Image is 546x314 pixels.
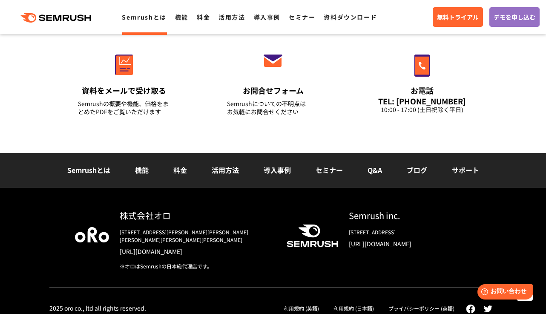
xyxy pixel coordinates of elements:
[60,36,188,127] a: 資料をメールで受け取る Semrushの概要や機能、価格をまとめたPDFをご覧いただけます
[67,165,110,175] a: Semrushとは
[78,85,170,96] div: 資料をメールで受け取る
[254,13,280,21] a: 導入事例
[120,262,273,270] div: ※オロはSemrushの日本総代理店です。
[466,304,475,314] img: facebook
[173,165,187,175] a: 料金
[218,13,245,21] a: 活用方法
[388,305,454,312] a: プライバシーポリシー (英語)
[78,100,170,116] div: Semrushの概要や機能、価格をまとめたPDFをご覧いただけます
[264,165,291,175] a: 導入事例
[349,239,471,248] a: [URL][DOMAIN_NAME]
[120,228,273,244] div: [STREET_ADDRESS][PERSON_NAME][PERSON_NAME][PERSON_NAME][PERSON_NAME][PERSON_NAME]
[197,13,210,21] a: 料金
[376,106,468,114] div: 10:00 - 17:00 (土日祝除く平日)
[316,165,343,175] a: セミナー
[122,13,166,21] a: Semrushとは
[120,247,273,256] a: [URL][DOMAIN_NAME]
[175,13,188,21] a: 機能
[489,7,540,27] a: デモを申し込む
[212,165,239,175] a: 活用方法
[284,305,319,312] a: 利用規約 (英語)
[227,85,319,96] div: お問合せフォーム
[333,305,374,312] a: 利用規約 (日本語)
[484,305,492,312] img: twitter
[437,12,479,22] span: 無料トライアル
[433,7,483,27] a: 無料トライアル
[75,227,109,242] img: oro company
[376,96,468,106] div: TEL: [PHONE_NUMBER]
[452,165,479,175] a: サポート
[289,13,315,21] a: セミナー
[209,36,337,127] a: お問合せフォーム Semrushについての不明点はお気軽にお問合せください
[407,165,427,175] a: ブログ
[49,304,146,312] div: 2025 oro co., ltd all rights reserved.
[135,165,149,175] a: 機能
[494,12,535,22] span: デモを申し込む
[349,209,471,222] div: Semrush inc.
[368,165,382,175] a: Q&A
[470,281,537,305] iframe: Help widget launcher
[324,13,377,21] a: 資料ダウンロード
[349,228,471,236] div: [STREET_ADDRESS]
[227,100,319,116] div: Semrushについての不明点は お気軽にお問合せください
[376,85,468,96] div: お電話
[120,209,273,222] div: 株式会社オロ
